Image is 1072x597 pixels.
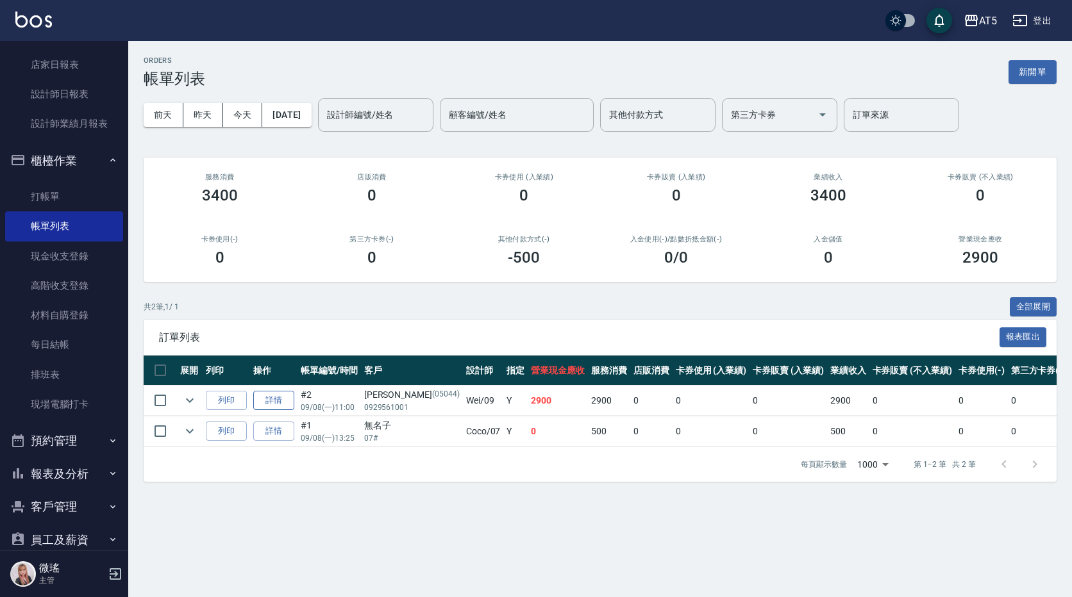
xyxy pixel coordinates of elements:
h3: 帳單列表 [144,70,205,88]
th: 第三方卡券(-) [1008,356,1069,386]
a: 詳情 [253,391,294,411]
button: 列印 [206,421,247,441]
h3: 3400 [810,186,846,204]
h5: 微瑤 [39,562,105,575]
a: 帳單列表 [5,211,123,241]
td: Y [503,386,528,416]
h3: 0 /0 [664,249,688,266]
th: 卡券販賣 (入業績) [750,356,827,386]
td: 0 [955,386,1008,416]
button: 今天 [223,103,263,127]
button: 報表匯出 [1000,327,1047,347]
button: expand row [180,421,199,441]
h3: 0 [367,186,376,204]
td: 2900 [588,386,630,416]
p: 第 1–2 筆 共 2 筆 [914,459,976,470]
a: 店家日報表 [5,50,123,79]
h3: 0 [367,249,376,266]
button: 客戶管理 [5,490,123,523]
td: #1 [297,416,361,446]
div: 1000 [852,447,893,482]
td: 2900 [528,386,588,416]
button: 列印 [206,391,247,411]
td: Y [503,416,528,446]
h3: 3400 [202,186,238,204]
th: 卡券使用(-) [955,356,1008,386]
h3: 0 [519,186,528,204]
th: 展開 [177,356,203,386]
img: Person [10,561,36,587]
h2: 卡券販賣 (入業績) [616,173,737,181]
td: 500 [827,416,869,446]
td: 0 [630,386,673,416]
button: 全部展開 [1010,297,1057,317]
h2: 卡券使用 (入業績) [464,173,585,181]
td: 0 [673,416,750,446]
button: 報表及分析 [5,457,123,491]
h3: 0 [672,186,681,204]
p: (05044) [432,388,460,402]
button: 登出 [1007,9,1057,33]
p: 09/08 (一) 13:25 [301,432,358,444]
td: 0 [1008,386,1069,416]
a: 設計師業績月報表 [5,109,123,138]
div: AT5 [979,13,997,29]
td: 0 [869,386,955,416]
th: 服務消費 [588,356,630,386]
th: 客戶 [361,356,463,386]
th: 列印 [203,356,250,386]
td: #2 [297,386,361,416]
button: 昨天 [183,103,223,127]
button: expand row [180,391,199,410]
a: 打帳單 [5,182,123,211]
a: 每日結帳 [5,330,123,359]
p: 07# [364,432,460,444]
div: 無名子 [364,419,460,432]
p: 0929561001 [364,402,460,413]
td: 0 [869,416,955,446]
h2: 入金使用(-) /點數折抵金額(-) [616,235,737,243]
a: 設計師日報表 [5,79,123,109]
button: Open [812,104,833,125]
h3: -500 [508,249,540,266]
h2: 其他付款方式(-) [464,235,585,243]
td: 500 [588,416,630,446]
a: 現場電腦打卡 [5,389,123,419]
td: 0 [1008,416,1069,446]
a: 排班表 [5,360,123,389]
a: 詳情 [253,421,294,441]
th: 店販消費 [630,356,673,386]
img: Logo [15,12,52,28]
h2: 卡券使用(-) [159,235,280,243]
p: 09/08 (一) 11:00 [301,402,358,413]
td: 0 [630,416,673,446]
div: [PERSON_NAME] [364,388,460,402]
td: Wei /09 [463,386,504,416]
th: 設計師 [463,356,504,386]
h3: 服務消費 [159,173,280,181]
h2: 業績收入 [767,173,889,181]
button: save [926,8,952,33]
td: Coco /07 [463,416,504,446]
button: 預約管理 [5,424,123,457]
h2: 第三方卡券(-) [311,235,432,243]
th: 卡券使用 (入業績) [673,356,750,386]
p: 每頁顯示數量 [801,459,847,470]
button: 前天 [144,103,183,127]
h2: 營業現金應收 [920,235,1041,243]
th: 操作 [250,356,297,386]
h2: 卡券販賣 (不入業績) [920,173,1041,181]
th: 業績收入 [827,356,869,386]
th: 帳單編號/時間 [297,356,361,386]
a: 報表匯出 [1000,331,1047,343]
button: AT5 [959,8,1002,34]
th: 營業現金應收 [528,356,588,386]
td: 0 [955,416,1008,446]
span: 訂單列表 [159,331,1000,344]
td: 0 [750,416,827,446]
p: 共 2 筆, 1 / 1 [144,301,179,313]
p: 主管 [39,575,105,586]
button: 員工及薪資 [5,523,123,557]
a: 材料自購登錄 [5,300,123,330]
button: 櫃檯作業 [5,144,123,177]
